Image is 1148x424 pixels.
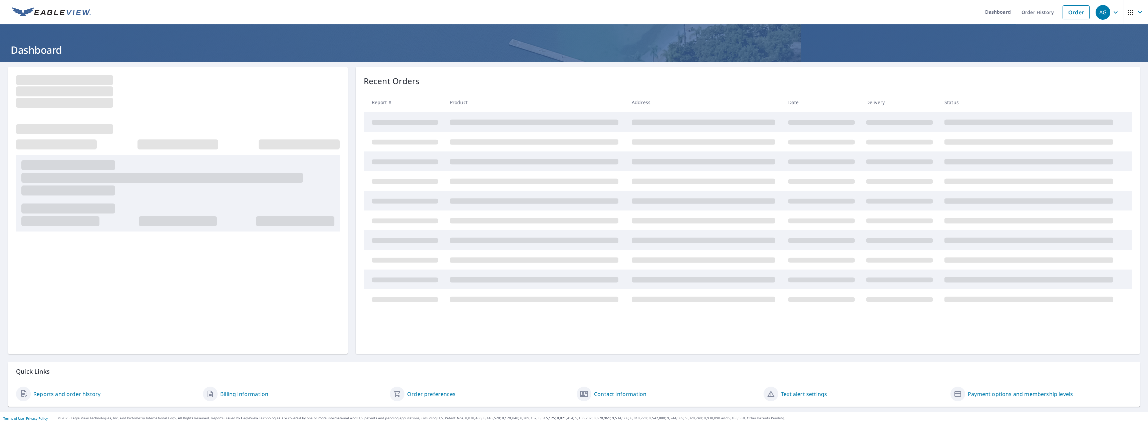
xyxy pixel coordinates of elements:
[364,75,420,87] p: Recent Orders
[594,390,646,398] a: Contact information
[968,390,1073,398] a: Payment options and membership levels
[445,92,626,112] th: Product
[3,416,24,421] a: Terms of Use
[58,416,1145,421] p: © 2025 Eagle View Technologies, Inc. and Pictometry International Corp. All Rights Reserved. Repo...
[1063,5,1090,19] a: Order
[861,92,939,112] th: Delivery
[781,390,827,398] a: Text alert settings
[783,92,861,112] th: Date
[364,92,445,112] th: Report #
[16,367,1132,376] p: Quick Links
[220,390,268,398] a: Billing information
[12,7,91,17] img: EV Logo
[939,92,1121,112] th: Status
[407,390,456,398] a: Order preferences
[8,43,1140,57] h1: Dashboard
[3,416,48,420] p: |
[26,416,48,421] a: Privacy Policy
[1096,5,1110,20] div: AG
[33,390,100,398] a: Reports and order history
[626,92,783,112] th: Address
